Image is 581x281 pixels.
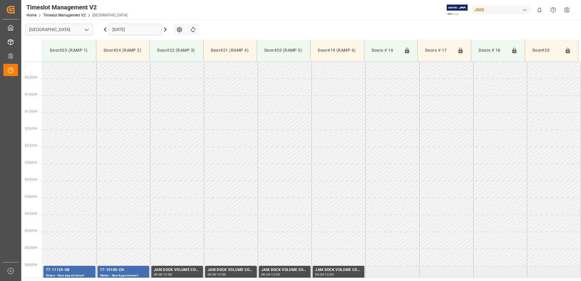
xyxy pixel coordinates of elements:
[25,263,37,266] span: 06:00 Hr
[154,273,163,276] div: 06:00
[100,267,147,273] div: 77-10100-CN
[315,267,362,273] div: JAM DOCK VOLUME CONTROL
[25,195,37,198] span: 04:00 Hr
[208,273,216,276] div: 06:00
[25,212,37,215] span: 04:30 Hr
[82,25,91,34] button: open menu
[472,5,530,14] div: JIMS
[271,273,280,276] div: 12:00
[472,4,533,16] button: JIMS
[530,45,562,56] div: Door#23
[100,273,147,278] div: Status - New Appointment
[216,273,217,276] div: -
[262,45,305,56] div: Door#20 (RAMP 5)
[47,45,91,56] div: Door#25 (RAMP 1)
[109,24,162,35] input: DD.MM.YYYY
[25,229,37,232] span: 05:00 Hr
[270,273,271,276] div: -
[315,273,324,276] div: 06:00
[25,178,37,181] span: 03:30 Hr
[46,273,93,278] div: Status - New Appointment
[476,45,508,56] div: Doors # 18
[208,45,252,56] div: Door#21 (RAMP 4)
[25,246,37,249] span: 05:30 Hr
[155,45,198,56] div: Door#22 (RAMP 3)
[46,267,93,273] div: 77-11125-GB
[25,144,37,147] span: 02:30 Hr
[25,110,37,113] span: 01:30 Hr
[154,267,201,273] div: JAM DOCK VOLUME CONTROL
[26,24,93,35] input: Type to search/select
[423,45,455,56] div: Doors # 17
[261,273,270,276] div: 06:00
[25,127,37,130] span: 02:00 Hr
[208,267,254,273] div: JAM DOCK VOLUME CONTROL
[26,13,36,17] a: Home
[26,3,127,12] div: Timeslot Management V2
[25,161,37,164] span: 03:00 Hr
[43,13,86,17] a: Timeslot Management V2
[101,45,145,56] div: Door#24 (RAMP 2)
[447,5,468,15] img: Exertis%20JAM%20-%20Email%20Logo.jpg_1722504956.jpg
[325,273,334,276] div: 12:00
[369,45,401,56] div: Doors # 16
[25,93,37,96] span: 01:00 Hr
[261,267,308,273] div: JAM DOCK VOLUME CONTROL
[25,76,37,79] span: 00:30 Hr
[217,273,226,276] div: 12:00
[546,3,560,17] button: Help Center
[315,45,359,56] div: Door#19 (RAMP 6)
[324,273,325,276] div: -
[533,3,546,17] button: show 0 new notifications
[163,273,172,276] div: 12:00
